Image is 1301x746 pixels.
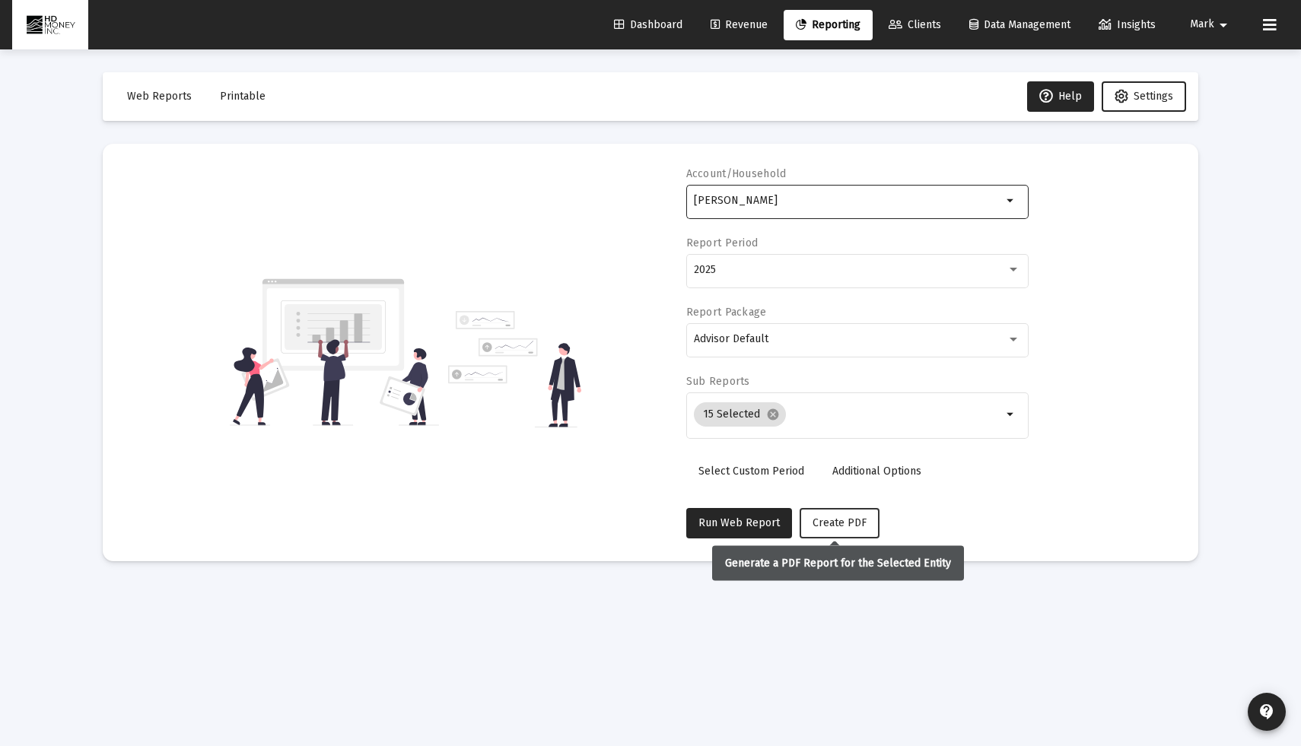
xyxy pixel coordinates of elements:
label: Account/Household [686,167,787,180]
mat-chip: 15 Selected [694,402,786,427]
span: Advisor Default [694,332,768,345]
mat-icon: cancel [766,408,780,421]
span: Clients [889,18,941,31]
button: Mark [1172,9,1251,40]
a: Clients [876,10,953,40]
a: Data Management [957,10,1083,40]
span: Reporting [796,18,860,31]
mat-chip-list: Selection [694,399,1002,430]
button: Run Web Report [686,508,792,538]
span: Printable [220,90,266,103]
button: Settings [1102,81,1186,112]
span: Settings [1134,90,1173,103]
span: Run Web Report [698,516,780,529]
a: Revenue [698,10,780,40]
label: Report Package [686,306,767,319]
mat-icon: arrow_drop_down [1002,405,1020,424]
a: Reporting [784,10,873,40]
span: Revenue [711,18,768,31]
span: Create PDF [813,516,867,529]
mat-icon: arrow_drop_down [1002,192,1020,210]
img: reporting [230,277,439,427]
span: Additional Options [832,465,921,478]
mat-icon: contact_support [1258,703,1276,721]
span: Select Custom Period [698,465,804,478]
button: Create PDF [800,508,880,538]
img: reporting-alt [448,311,581,427]
span: Data Management [969,18,1070,31]
span: Help [1039,90,1082,103]
img: Dashboard [24,10,77,40]
button: Help [1027,81,1094,112]
span: Mark [1190,18,1214,31]
button: Printable [208,81,278,112]
label: Sub Reports [686,375,750,388]
a: Insights [1086,10,1168,40]
span: Dashboard [614,18,682,31]
span: 2025 [694,263,716,276]
span: Web Reports [127,90,192,103]
button: Web Reports [115,81,204,112]
input: Search or select an account or household [694,195,1002,207]
mat-icon: arrow_drop_down [1214,10,1233,40]
label: Report Period [686,236,759,249]
span: Insights [1099,18,1156,31]
a: Dashboard [602,10,695,40]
